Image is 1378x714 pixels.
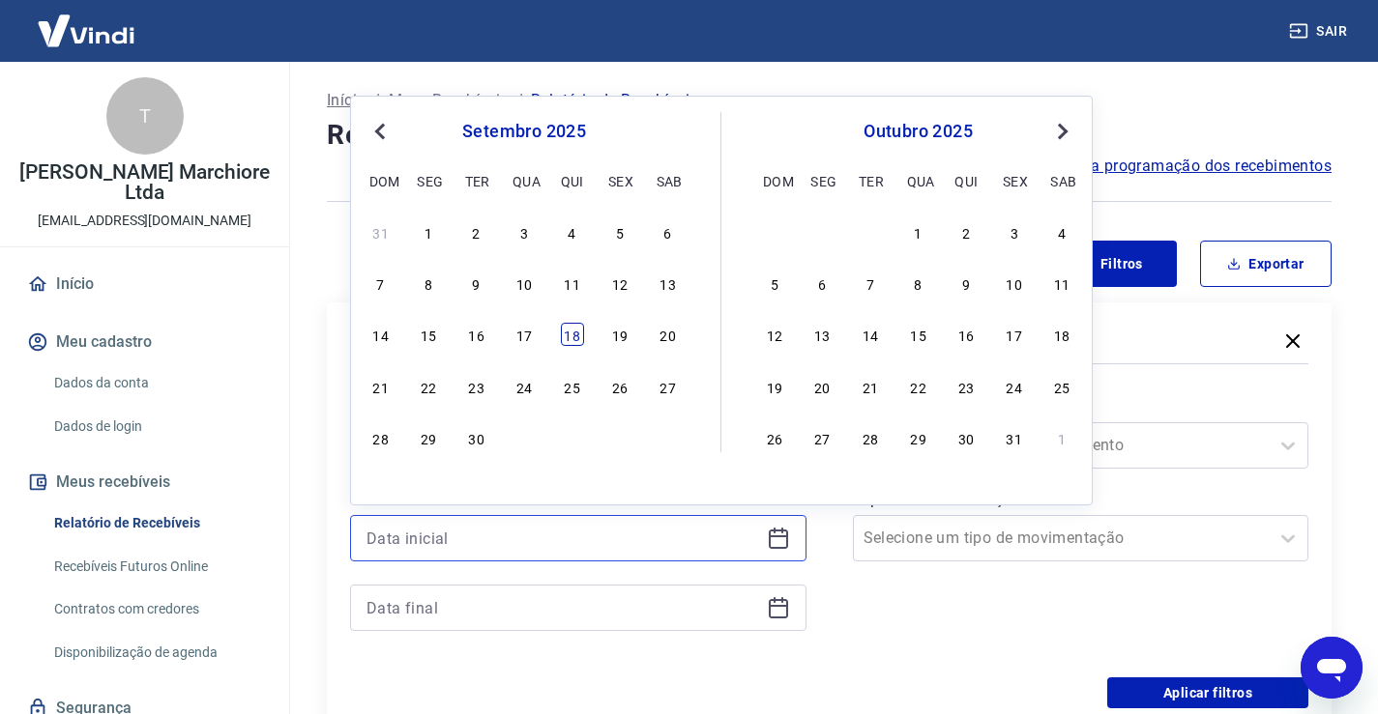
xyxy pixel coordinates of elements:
[106,77,184,155] div: T
[907,220,930,243] div: Choose quarta-feira, 1 de outubro de 2025
[513,323,536,346] div: Choose quarta-feira, 17 de setembro de 2025
[657,426,680,449] div: Choose sábado, 4 de outubro de 2025
[657,323,680,346] div: Choose sábado, 20 de setembro de 2025
[907,271,930,295] div: Choose quarta-feira, 8 de outubro de 2025
[763,169,786,192] div: dom
[369,426,393,449] div: Choose domingo, 28 de setembro de 2025
[366,120,682,143] div: setembro 2025
[810,271,834,295] div: Choose segunda-feira, 6 de outubro de 2025
[810,426,834,449] div: Choose segunda-feira, 27 de outubro de 2025
[1003,220,1026,243] div: Choose sexta-feira, 3 de outubro de 2025
[513,169,536,192] div: qua
[1050,220,1073,243] div: Choose sábado, 4 de outubro de 2025
[513,375,536,398] div: Choose quarta-feira, 24 de setembro de 2025
[369,323,393,346] div: Choose domingo, 14 de setembro de 2025
[1285,14,1355,49] button: Sair
[954,271,978,295] div: Choose quinta-feira, 9 de outubro de 2025
[561,271,584,295] div: Choose quinta-feira, 11 de setembro de 2025
[15,162,274,203] p: [PERSON_NAME] Marchiore Ltda
[859,426,882,449] div: Choose terça-feira, 28 de outubro de 2025
[46,407,266,446] a: Dados de login
[760,217,1076,451] div: month 2025-10
[417,375,440,398] div: Choose segunda-feira, 22 de setembro de 2025
[932,155,1332,178] a: Saiba como funciona a programação dos recebimentos
[373,89,380,112] p: /
[531,89,697,112] p: Relatório de Recebíveis
[465,323,488,346] div: Choose terça-feira, 16 de setembro de 2025
[513,426,536,449] div: Choose quarta-feira, 1 de outubro de 2025
[46,363,266,403] a: Dados da conta
[859,169,882,192] div: ter
[763,375,786,398] div: Choose domingo, 19 de outubro de 2025
[46,547,266,586] a: Recebíveis Futuros Online
[23,321,266,363] button: Meu cadastro
[516,89,523,112] p: /
[513,220,536,243] div: Choose quarta-feira, 3 de setembro de 2025
[1003,271,1026,295] div: Choose sexta-feira, 10 de outubro de 2025
[366,593,759,622] input: Data final
[954,220,978,243] div: Choose quinta-feira, 2 de outubro de 2025
[760,120,1076,143] div: outubro 2025
[608,271,631,295] div: Choose sexta-feira, 12 de setembro de 2025
[657,375,680,398] div: Choose sábado, 27 de setembro de 2025
[561,375,584,398] div: Choose quinta-feira, 25 de setembro de 2025
[417,271,440,295] div: Choose segunda-feira, 8 de setembro de 2025
[417,426,440,449] div: Choose segunda-feira, 29 de setembro de 2025
[368,120,392,143] button: Previous Month
[1003,323,1026,346] div: Choose sexta-feira, 17 de outubro de 2025
[657,169,680,192] div: sab
[38,211,251,231] p: [EMAIL_ADDRESS][DOMAIN_NAME]
[465,375,488,398] div: Choose terça-feira, 23 de setembro de 2025
[1050,323,1073,346] div: Choose sábado, 18 de outubro de 2025
[465,271,488,295] div: Choose terça-feira, 9 de setembro de 2025
[1003,426,1026,449] div: Choose sexta-feira, 31 de outubro de 2025
[907,375,930,398] div: Choose quarta-feira, 22 de outubro de 2025
[810,220,834,243] div: Choose segunda-feira, 29 de setembro de 2025
[859,271,882,295] div: Choose terça-feira, 7 de outubro de 2025
[327,89,366,112] a: Início
[369,220,393,243] div: Choose domingo, 31 de agosto de 2025
[859,375,882,398] div: Choose terça-feira, 21 de outubro de 2025
[327,116,1332,155] h4: Relatório de Recebíveis
[954,323,978,346] div: Choose quinta-feira, 16 de outubro de 2025
[810,169,834,192] div: seg
[513,271,536,295] div: Choose quarta-feira, 10 de setembro de 2025
[657,271,680,295] div: Choose sábado, 13 de setembro de 2025
[608,323,631,346] div: Choose sexta-feira, 19 de setembro de 2025
[608,375,631,398] div: Choose sexta-feira, 26 de setembro de 2025
[561,220,584,243] div: Choose quinta-feira, 4 de setembro de 2025
[810,323,834,346] div: Choose segunda-feira, 13 de outubro de 2025
[46,589,266,629] a: Contratos com credores
[369,271,393,295] div: Choose domingo, 7 de setembro de 2025
[369,375,393,398] div: Choose domingo, 21 de setembro de 2025
[1200,241,1332,287] button: Exportar
[1050,375,1073,398] div: Choose sábado, 25 de outubro de 2025
[907,169,930,192] div: qua
[859,323,882,346] div: Choose terça-feira, 14 de outubro de 2025
[954,375,978,398] div: Choose quinta-feira, 23 de outubro de 2025
[1045,241,1177,287] button: Filtros
[907,426,930,449] div: Choose quarta-feira, 29 de outubro de 2025
[859,220,882,243] div: Choose terça-feira, 30 de setembro de 2025
[417,220,440,243] div: Choose segunda-feira, 1 de setembro de 2025
[954,426,978,449] div: Choose quinta-feira, 30 de outubro de 2025
[465,169,488,192] div: ter
[46,633,266,672] a: Disponibilização de agenda
[907,323,930,346] div: Choose quarta-feira, 15 de outubro de 2025
[608,426,631,449] div: Choose sexta-feira, 3 de outubro de 2025
[1003,375,1026,398] div: Choose sexta-feira, 24 de outubro de 2025
[608,220,631,243] div: Choose sexta-feira, 5 de setembro de 2025
[561,323,584,346] div: Choose quinta-feira, 18 de setembro de 2025
[657,220,680,243] div: Choose sábado, 6 de setembro de 2025
[1050,169,1073,192] div: sab
[23,1,149,60] img: Vindi
[810,375,834,398] div: Choose segunda-feira, 20 de outubro de 2025
[763,323,786,346] div: Choose domingo, 12 de outubro de 2025
[608,169,631,192] div: sex
[389,89,509,112] a: Meus Recebíveis
[417,323,440,346] div: Choose segunda-feira, 15 de setembro de 2025
[465,220,488,243] div: Choose terça-feira, 2 de setembro de 2025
